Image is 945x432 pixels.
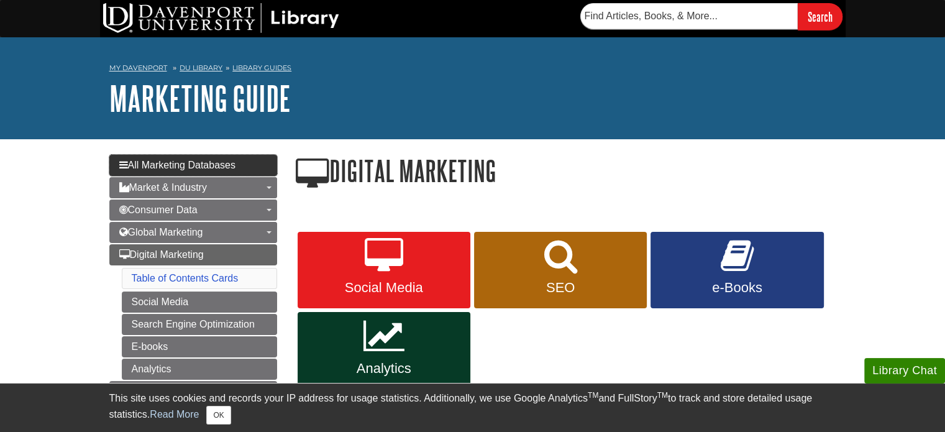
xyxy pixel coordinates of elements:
[798,3,842,30] input: Search
[588,391,598,400] sup: TM
[109,381,277,402] a: 4 P's of Marketing
[109,391,836,425] div: This site uses cookies and records your IP address for usage statistics. Additionally, we use Goo...
[122,314,277,335] a: Search Engine Optimization
[307,361,461,377] span: Analytics
[109,60,836,80] nav: breadcrumb
[298,312,470,389] a: Analytics
[119,249,204,260] span: Digital Marketing
[119,205,198,215] span: Consumer Data
[132,273,239,283] a: Table of Contents Cards
[122,336,277,357] a: E-books
[119,182,207,193] span: Market & Industry
[483,280,637,296] span: SEO
[109,63,167,73] a: My Davenport
[180,63,222,72] a: DU Library
[298,232,470,309] a: Social Media
[109,79,291,117] a: Marketing Guide
[103,3,339,33] img: DU Library
[122,359,277,380] a: Analytics
[119,227,203,237] span: Global Marketing
[651,232,823,309] a: e-Books
[206,406,231,425] button: Close
[109,155,277,176] a: All Marketing Databases
[122,292,277,313] a: Social Media
[296,155,836,190] h1: Digital Marketing
[109,200,277,221] a: Consumer Data
[474,232,647,309] a: SEO
[109,177,277,198] a: Market & Industry
[109,244,277,265] a: Digital Marketing
[657,391,668,400] sup: TM
[580,3,798,29] input: Find Articles, Books, & More...
[119,160,235,170] span: All Marketing Databases
[580,3,842,30] form: Searches DU Library's articles, books, and more
[232,63,291,72] a: Library Guides
[307,280,461,296] span: Social Media
[150,409,199,420] a: Read More
[109,222,277,243] a: Global Marketing
[660,280,814,296] span: e-Books
[864,358,945,384] button: Library Chat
